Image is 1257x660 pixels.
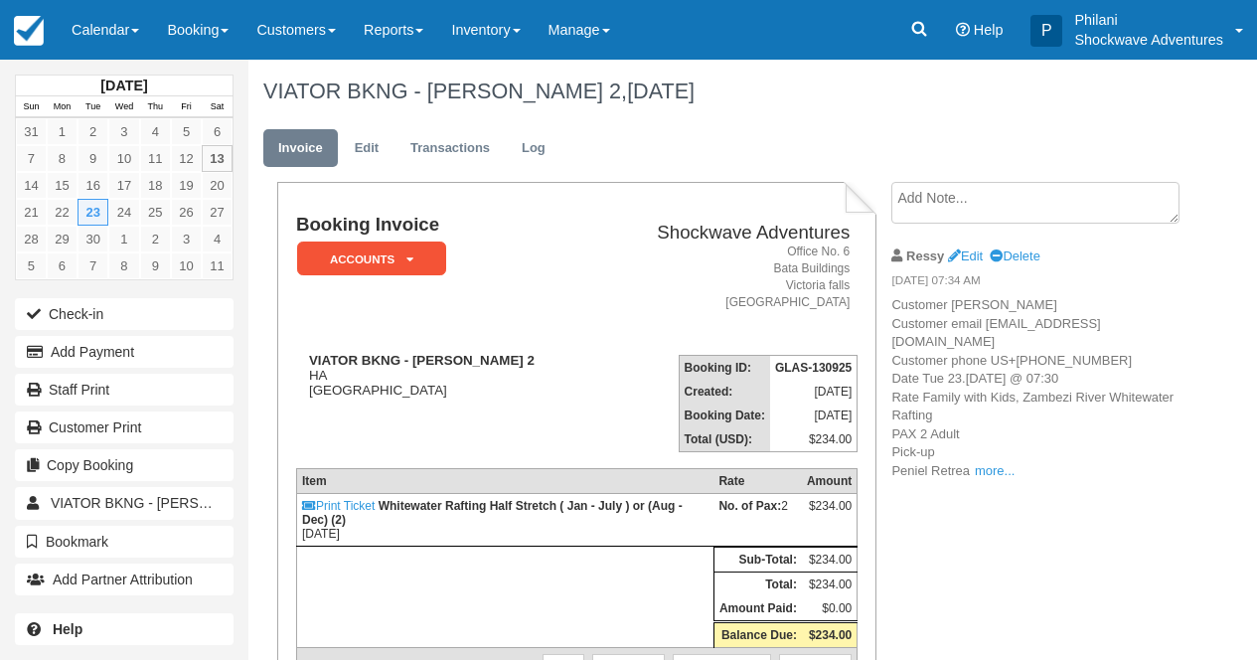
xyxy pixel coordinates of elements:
[171,199,202,226] a: 26
[15,449,234,481] button: Copy Booking
[679,427,770,452] th: Total (USD):
[297,242,446,276] em: ACCOUNTS
[891,272,1176,294] em: [DATE] 07:34 AM
[296,241,439,277] a: ACCOUNTS
[309,353,535,368] strong: VIATOR BKNG - [PERSON_NAME] 2
[15,336,234,368] button: Add Payment
[627,79,695,103] span: [DATE]
[78,118,108,145] a: 2
[51,495,283,511] span: VIATOR BKNG - [PERSON_NAME] 2
[263,129,338,168] a: Invoice
[15,412,234,443] a: Customer Print
[1074,10,1223,30] p: Philani
[990,248,1039,263] a: Delete
[140,118,171,145] a: 4
[891,296,1176,480] p: Customer [PERSON_NAME] Customer email [EMAIL_ADDRESS][DOMAIN_NAME] Customer phone US+[PHONE_NUMBE...
[718,499,781,513] strong: No. of Pax
[140,226,171,252] a: 2
[15,374,234,406] a: Staff Print
[202,172,233,199] a: 20
[140,172,171,199] a: 18
[679,356,770,381] th: Booking ID:
[15,487,234,519] a: VIATOR BKNG - [PERSON_NAME] 2
[171,118,202,145] a: 5
[15,298,234,330] button: Check-in
[15,526,234,558] button: Bookmark
[713,494,802,547] td: 2
[140,145,171,172] a: 11
[171,252,202,279] a: 10
[15,564,234,595] button: Add Partner Attribution
[302,499,375,513] a: Print Ticket
[78,226,108,252] a: 30
[16,252,47,279] a: 5
[47,172,78,199] a: 15
[108,145,139,172] a: 10
[802,469,858,494] th: Amount
[802,596,858,622] td: $0.00
[770,380,858,404] td: [DATE]
[140,252,171,279] a: 9
[770,427,858,452] td: $234.00
[16,145,47,172] a: 7
[202,118,233,145] a: 6
[296,469,713,494] th: Item
[108,96,139,118] th: Wed
[16,226,47,252] a: 28
[16,199,47,226] a: 21
[296,353,595,398] div: HA [GEOGRAPHIC_DATA]
[802,573,858,597] td: $234.00
[171,172,202,199] a: 19
[296,215,595,236] h1: Booking Invoice
[956,23,970,37] i: Help
[202,199,233,226] a: 27
[78,199,108,226] a: 23
[770,404,858,427] td: [DATE]
[713,548,802,573] th: Sub-Total:
[713,573,802,597] th: Total:
[108,172,139,199] a: 17
[1074,30,1223,50] p: Shockwave Adventures
[16,172,47,199] a: 14
[263,80,1177,103] h1: VIATOR BKNG - [PERSON_NAME] 2,
[140,96,171,118] th: Thu
[679,404,770,427] th: Booking Date:
[775,361,852,375] strong: GLAS-130925
[16,118,47,145] a: 31
[47,145,78,172] a: 8
[603,244,850,312] address: Office No. 6 Bata Buildings Victoria falls [GEOGRAPHIC_DATA]
[140,199,171,226] a: 25
[78,172,108,199] a: 16
[395,129,505,168] a: Transactions
[14,16,44,46] img: checkfront-main-nav-mini-logo.png
[108,118,139,145] a: 3
[975,463,1015,478] a: more...
[78,252,108,279] a: 7
[47,226,78,252] a: 29
[507,129,560,168] a: Log
[302,499,683,527] strong: Whitewater Rafting Half Stretch ( Jan - July ) or (Aug - Dec) (2)
[171,226,202,252] a: 3
[108,226,139,252] a: 1
[974,22,1004,38] span: Help
[340,129,393,168] a: Edit
[713,596,802,622] th: Amount Paid:
[679,380,770,404] th: Created:
[807,499,852,529] div: $234.00
[171,145,202,172] a: 12
[15,613,234,645] a: Help
[296,494,713,547] td: [DATE]
[171,96,202,118] th: Fri
[802,548,858,573] td: $234.00
[202,226,233,252] a: 4
[713,622,802,648] th: Balance Due:
[202,252,233,279] a: 11
[202,96,233,118] th: Sat
[713,469,802,494] th: Rate
[108,252,139,279] a: 8
[202,145,233,172] a: 13
[78,96,108,118] th: Tue
[78,145,108,172] a: 9
[47,199,78,226] a: 22
[47,96,78,118] th: Mon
